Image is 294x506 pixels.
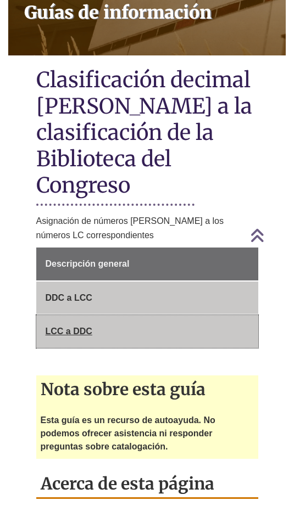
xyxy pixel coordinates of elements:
[36,216,224,240] font: Asignación de números [PERSON_NAME] a los números LC correspondientes
[250,228,291,243] a: Volver arriba
[46,259,130,268] font: Descripción general
[41,415,215,451] font: Esta guía es un recurso de autoayuda. No podemos ofrecer asistencia ni responder preguntas sobre ...
[24,2,212,24] font: Guías de información
[36,282,258,314] a: DDC a LCC
[36,248,258,348] div: Menú de la página de guía
[36,315,258,348] a: LCC a DDC
[36,66,252,198] font: Clasificación decimal [PERSON_NAME] a la clasificación de la Biblioteca del Congreso
[46,293,92,302] font: DDC a LCC
[41,379,206,400] font: Nota sobre esta guía
[36,248,258,280] a: Descripción general
[41,473,214,494] font: Acerca de esta página
[46,327,92,336] font: LCC a DDC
